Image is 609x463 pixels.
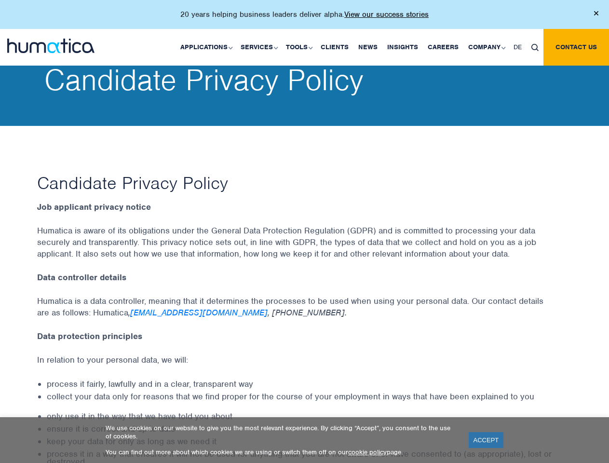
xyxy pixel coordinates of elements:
[509,29,527,66] a: DE
[47,412,572,420] li: only use it in the way that we have told you about
[236,29,281,66] a: Services
[106,424,457,440] p: We use cookies on our website to give you the most relevant experience. By clicking “Accept”, you...
[37,202,151,212] strong: Job applicant privacy notice
[176,29,236,66] a: Applications
[344,10,429,19] a: View our success stories
[128,307,130,318] em: ,
[469,432,504,448] a: ACCEPT
[7,39,95,53] img: logo
[44,66,580,95] h2: Candidate Privacy Policy
[180,10,429,19] p: 20 years helping business leaders deliver alpha.
[37,331,142,341] strong: Data protection principles
[382,29,423,66] a: Insights
[514,43,522,51] span: DE
[47,393,572,400] li: collect your data only for reasons that we find proper for the course of your employment in ways ...
[423,29,463,66] a: Careers
[531,44,539,51] img: search_icon
[130,307,268,318] a: [EMAIL_ADDRESS][DOMAIN_NAME]
[37,295,572,330] p: Humatica is a data controller, meaning that it determines the processes to be used when using you...
[47,380,572,388] li: process it fairly, lawfully and in a clear, transparent way
[106,448,457,456] p: You can find out more about which cookies we are using or switch them off on our page.
[37,272,126,283] strong: Data controller details
[316,29,353,66] a: Clients
[353,29,382,66] a: News
[463,29,509,66] a: Company
[37,172,572,194] h1: Candidate Privacy Policy
[543,29,609,66] a: Contact us
[37,354,572,378] p: In relation to your personal data, we will:
[37,225,572,272] p: Humatica is aware of its obligations under the General Data Protection Regulation (GDPR) and is c...
[348,448,387,456] a: cookie policy
[268,307,347,318] em: , [PHONE_NUMBER].
[281,29,316,66] a: Tools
